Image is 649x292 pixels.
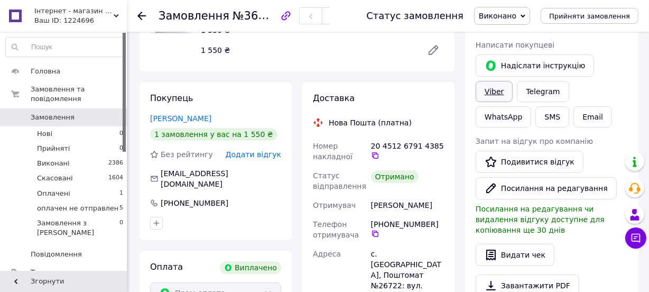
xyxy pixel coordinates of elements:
[476,244,554,266] button: Видати чек
[476,205,605,234] span: Посилання на редагування чи видалення відгуку доступне для копіювання ще 30 днів
[366,11,463,21] div: Статус замовлення
[160,198,229,208] div: [PHONE_NUMBER]
[6,38,124,57] input: Пошук
[31,67,60,76] span: Головна
[371,170,419,183] div: Отримано
[517,81,569,102] a: Telegram
[233,9,308,22] span: №365909954
[34,16,127,25] div: Ваш ID: 1224696
[37,189,70,198] span: Оплачені
[476,106,531,127] a: WhatsApp
[37,159,70,168] span: Виконані
[476,151,583,173] a: Подивитися відгук
[313,142,353,161] span: Номер накладної
[573,106,612,127] button: Email
[150,93,193,103] span: Покупець
[313,220,359,239] span: Телефон отримувача
[161,150,213,159] span: Без рейтингу
[476,54,594,77] button: Надіслати інструкцію
[37,144,70,153] span: Прийняті
[150,262,183,272] span: Оплата
[37,174,73,183] span: Скасовані
[535,106,569,127] button: SMS
[119,144,123,153] span: 0
[476,41,554,49] span: Написати покупцеві
[34,6,114,16] span: Інтернет - магазин одягу та взуття Зiрочка
[369,196,446,215] div: [PERSON_NAME]
[31,113,75,122] span: Замовлення
[313,250,341,258] span: Адреса
[161,169,228,188] span: [EMAIL_ADDRESS][DOMAIN_NAME]
[119,129,123,139] span: 0
[371,219,444,238] div: [PHONE_NUMBER]
[423,40,444,61] a: Редагувати
[625,227,646,249] button: Чат з покупцем
[476,137,593,145] span: Запит на відгук про компанію
[108,159,123,168] span: 2386
[37,129,52,139] span: Нові
[220,261,281,274] div: Виплачено
[31,85,127,104] span: Замовлення та повідомлення
[476,177,617,199] button: Посилання на редагування
[159,10,229,22] span: Замовлення
[31,268,98,277] span: Товари та послуги
[226,150,281,159] span: Додати відгук
[31,250,82,259] span: Повідомлення
[108,174,123,183] span: 1604
[313,171,366,190] span: Статус відправлення
[371,141,444,160] div: 20 4512 6791 4385
[37,204,118,213] span: оплачен не отправлен
[549,12,630,20] span: Прийняти замовлення
[313,201,356,209] span: Отримувач
[313,93,355,103] span: Доставка
[37,218,119,238] span: Замовлення з [PERSON_NAME]
[541,8,638,24] button: Прийняти замовлення
[119,189,123,198] span: 1
[197,43,419,58] div: 1 550 ₴
[326,117,414,128] div: Нова Пошта (платна)
[150,114,211,123] a: [PERSON_NAME]
[479,12,516,20] span: Виконано
[137,11,146,21] div: Повернутися назад
[119,204,123,213] span: 5
[119,218,123,238] span: 0
[476,81,513,102] a: Viber
[150,128,277,141] div: 1 замовлення у вас на 1 550 ₴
